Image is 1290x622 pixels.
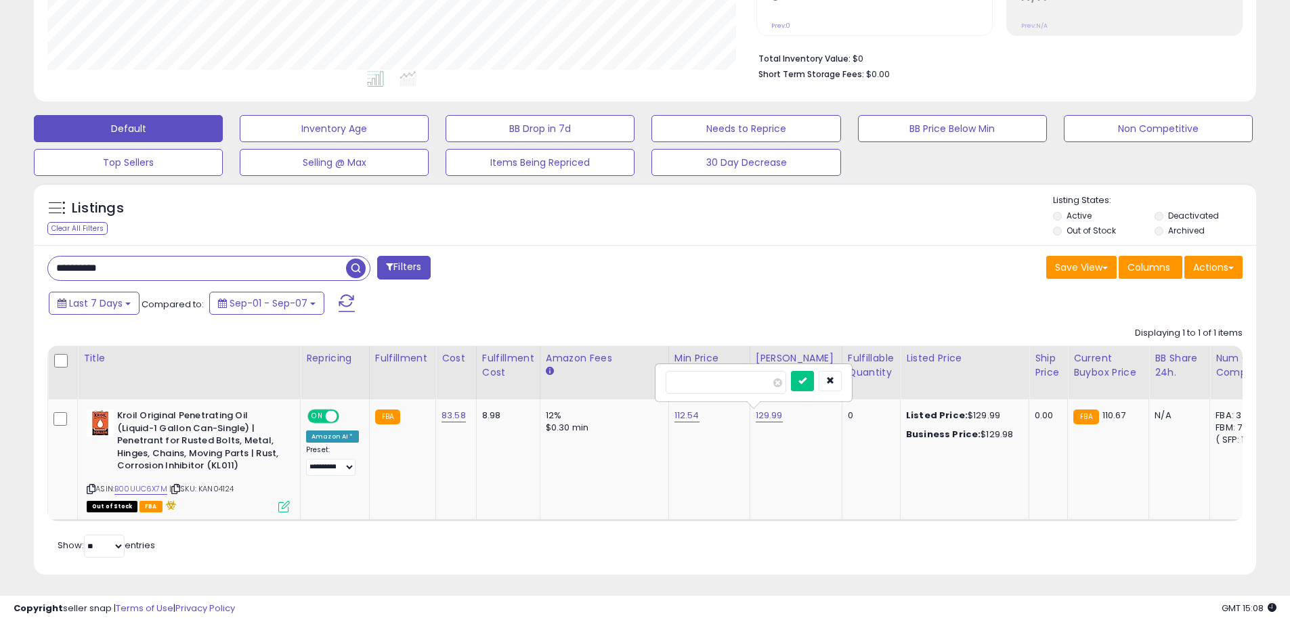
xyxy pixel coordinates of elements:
div: FBA: 3 [1216,409,1260,422]
div: Fulfillment Cost [482,351,534,380]
label: Out of Stock [1067,225,1116,236]
div: 8.98 [482,409,530,422]
span: 2025-09-17 15:08 GMT [1222,602,1276,615]
div: [PERSON_NAME] [756,351,836,365]
span: Show: entries [58,539,155,552]
div: BB Share 24h. [1155,351,1204,380]
b: Total Inventory Value: [758,53,851,64]
small: Prev: N/A [1021,22,1048,30]
a: Terms of Use [116,602,173,615]
div: $0.30 min [546,422,658,434]
div: Cost [442,351,471,365]
a: 112.54 [674,409,700,422]
div: N/A [1155,409,1199,422]
span: Columns [1127,261,1170,274]
div: Amazon Fees [546,351,663,365]
button: Columns [1119,256,1182,279]
div: ASIN: [87,409,290,510]
a: 83.58 [442,409,466,422]
div: Listed Price [906,351,1023,365]
button: Actions [1184,256,1243,279]
b: Short Term Storage Fees: [758,68,864,80]
button: Filters [377,256,430,280]
div: Min Price [674,351,744,365]
div: Title [83,351,295,365]
p: Listing States: [1053,194,1256,207]
button: Top Sellers [34,149,223,176]
button: Selling @ Max [240,149,429,176]
div: 0.00 [1035,409,1057,422]
div: Fulfillment [375,351,430,365]
button: Sep-01 - Sep-07 [209,292,324,315]
button: Needs to Reprice [651,115,840,142]
div: Current Buybox Price [1073,351,1143,380]
button: Last 7 Days [49,292,139,315]
button: Default [34,115,223,142]
div: Displaying 1 to 1 of 1 items [1135,327,1243,340]
span: | SKU: KAN04124 [169,483,234,494]
button: Save View [1046,256,1117,279]
div: Fulfillable Quantity [848,351,895,380]
a: Privacy Policy [175,602,235,615]
div: $129.98 [906,428,1018,441]
small: FBA [1073,409,1098,424]
div: seller snap | | [14,602,235,615]
small: FBA [375,409,400,424]
strong: Copyright [14,602,63,615]
button: Items Being Repriced [446,149,635,176]
div: Repricing [306,351,364,365]
span: 110.67 [1102,409,1126,422]
span: Sep-01 - Sep-07 [230,296,307,310]
button: Inventory Age [240,115,429,142]
button: 30 Day Decrease [651,149,840,176]
small: Amazon Fees. [546,365,554,378]
span: FBA [139,501,163,512]
button: Non Competitive [1064,115,1253,142]
a: 129.99 [756,409,783,422]
span: $0.00 [866,68,890,81]
div: 12% [546,409,658,422]
div: Clear All Filters [47,222,108,235]
div: $129.99 [906,409,1018,422]
i: hazardous material [163,500,177,510]
a: B00UUC6X7M [114,483,167,495]
label: Deactivated [1168,210,1219,221]
b: Business Price: [906,428,981,441]
div: Ship Price [1035,351,1062,380]
button: BB Price Below Min [858,115,1047,142]
div: Num of Comp. [1216,351,1265,380]
b: Listed Price: [906,409,968,422]
div: ( SFP: 1 ) [1216,434,1260,446]
button: BB Drop in 7d [446,115,635,142]
span: ON [309,411,326,422]
li: $0 [758,49,1232,66]
h5: Listings [72,199,124,218]
div: Amazon AI * [306,430,359,443]
div: 0 [848,409,890,422]
span: Last 7 Days [69,296,123,310]
span: All listings that are currently out of stock and unavailable for purchase on Amazon [87,501,137,512]
small: Prev: 0 [771,22,790,30]
label: Archived [1168,225,1205,236]
label: Active [1067,210,1092,221]
div: FBM: 7 [1216,422,1260,434]
img: 418EDYhhNsL._SL40_.jpg [87,409,114,437]
b: Kroil Original Penetrating Oil (Liquid-1 Gallon Can-Single) | Penetrant for Rusted Bolts, Metal, ... [117,409,282,476]
span: Compared to: [142,298,204,311]
div: Preset: [306,445,359,476]
span: OFF [337,411,359,422]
